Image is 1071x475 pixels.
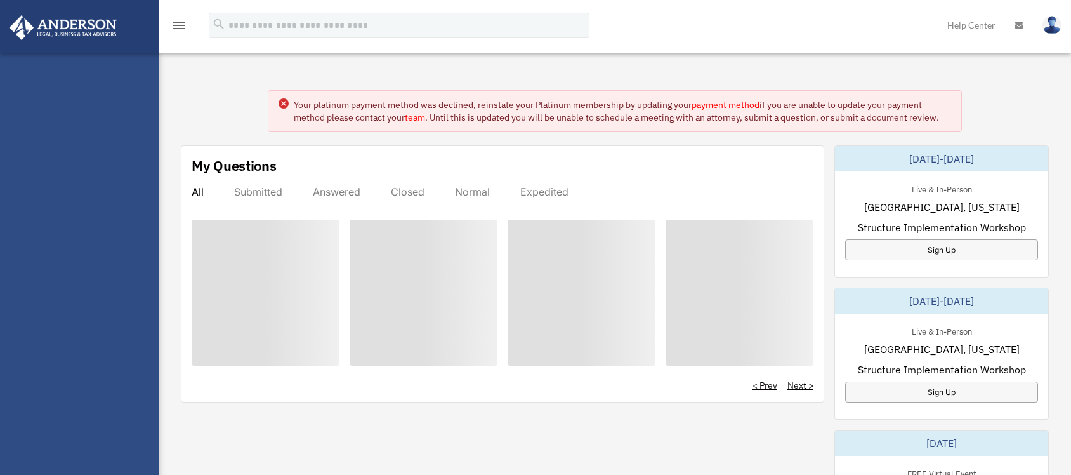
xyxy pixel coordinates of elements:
[692,99,759,110] a: payment method
[171,22,187,33] a: menu
[858,220,1026,235] span: Structure Implementation Workshop
[835,288,1048,314] div: [DATE]-[DATE]
[752,379,777,392] a: < Prev
[455,185,490,198] div: Normal
[902,324,982,337] div: Live & In-Person
[313,185,360,198] div: Answered
[234,185,282,198] div: Submitted
[192,156,277,175] div: My Questions
[845,239,1038,260] a: Sign Up
[212,17,226,31] i: search
[835,431,1048,456] div: [DATE]
[294,98,951,124] div: Your platinum payment method was declined, reinstate your Platinum membership by updating your if...
[858,362,1026,377] span: Structure Implementation Workshop
[405,112,425,123] a: team
[171,18,187,33] i: menu
[864,199,1020,215] span: [GEOGRAPHIC_DATA], [US_STATE]
[192,185,204,198] div: All
[845,382,1038,403] a: Sign Up
[1042,16,1061,34] img: User Pic
[391,185,424,198] div: Closed
[835,146,1048,171] div: [DATE]-[DATE]
[902,182,982,195] div: Live & In-Person
[520,185,568,198] div: Expedited
[6,15,121,40] img: Anderson Advisors Platinum Portal
[787,379,813,392] a: Next >
[864,342,1020,357] span: [GEOGRAPHIC_DATA], [US_STATE]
